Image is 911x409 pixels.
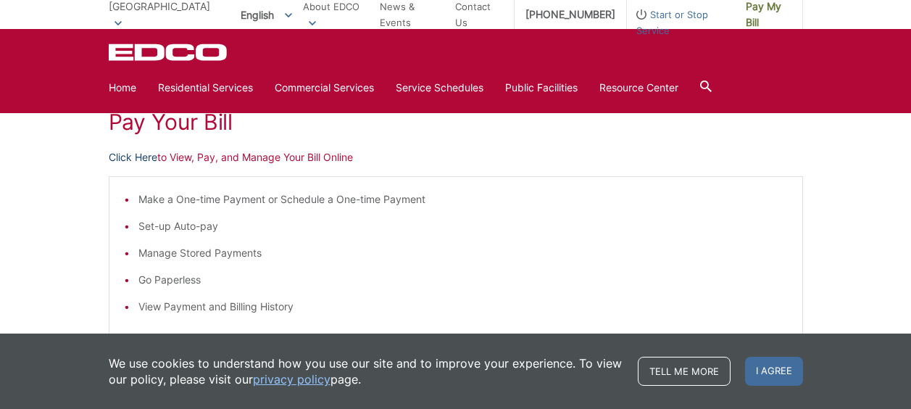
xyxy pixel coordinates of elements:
span: I agree [745,357,803,386]
li: Set-up Auto-pay [138,218,788,234]
a: privacy policy [253,371,330,387]
p: to View, Pay, and Manage Your Bill Online [109,149,803,165]
a: Public Facilities [505,80,578,96]
p: We use cookies to understand how you use our site and to improve your experience. To view our pol... [109,355,623,387]
a: Click Here [109,149,157,165]
li: View Payment and Billing History [138,299,788,315]
a: Service Schedules [396,80,483,96]
a: Tell me more [638,357,731,386]
span: English [230,3,303,27]
p: * Requires a One-time Registration (or Online Account Set-up to Create Your Username and Password) [124,333,788,349]
a: EDCD logo. Return to the homepage. [109,44,229,61]
h1: Pay Your Bill [109,109,803,135]
a: Home [109,80,136,96]
a: Resource Center [599,80,678,96]
li: Go Paperless [138,272,788,288]
li: Make a One-time Payment or Schedule a One-time Payment [138,191,788,207]
li: Manage Stored Payments [138,245,788,261]
a: Commercial Services [275,80,374,96]
a: Residential Services [158,80,253,96]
